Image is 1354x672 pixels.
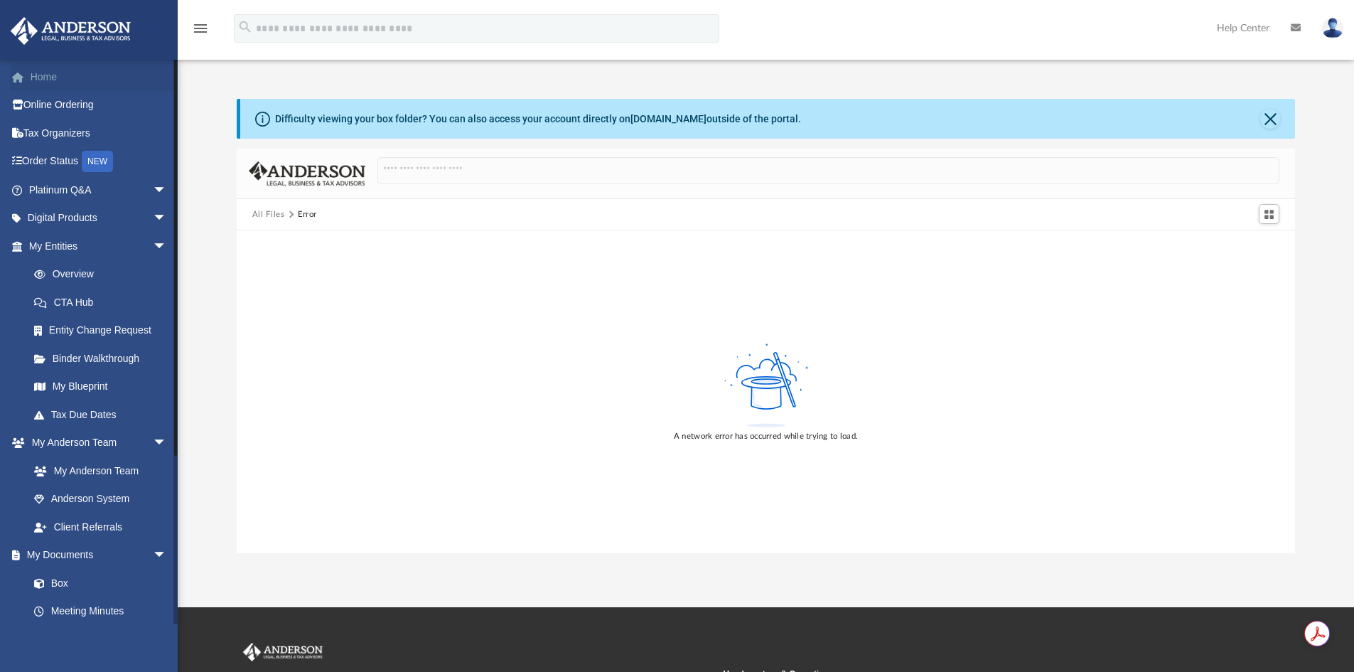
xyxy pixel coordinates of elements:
a: My Blueprint [20,373,181,401]
a: Binder Walkthrough [20,344,188,373]
img: User Pic [1322,18,1343,38]
a: Order StatusNEW [10,147,188,176]
div: NEW [82,151,113,172]
span: arrow_drop_down [153,429,181,458]
a: Anderson System [20,485,181,513]
a: Home [10,63,188,91]
a: Overview [20,260,188,289]
a: Box [20,569,174,597]
i: search [237,19,253,35]
img: Anderson Advisors Platinum Portal [6,17,135,45]
span: arrow_drop_down [153,204,181,233]
button: Switch to Grid View [1259,204,1280,224]
span: arrow_drop_down [153,232,181,261]
button: Close [1260,109,1280,129]
a: Online Ordering [10,91,188,119]
a: Tax Due Dates [20,400,188,429]
a: Platinum Q&Aarrow_drop_down [10,176,188,204]
a: Client Referrals [20,513,181,541]
button: All Files [252,208,285,221]
span: arrow_drop_down [153,176,181,205]
div: A network error has occurred while trying to load. [674,430,858,443]
a: Tax Organizers [10,119,188,147]
a: My Anderson Teamarrow_drop_down [10,429,181,457]
a: Meeting Minutes [20,597,181,626]
a: My Entitiesarrow_drop_down [10,232,188,260]
img: Anderson Advisors Platinum Portal [240,643,326,661]
input: Search files and folders [377,157,1279,184]
div: Difficulty viewing your box folder? You can also access your account directly on outside of the p... [275,112,801,127]
span: arrow_drop_down [153,541,181,570]
i: menu [192,20,209,37]
a: menu [192,27,209,37]
a: My Anderson Team [20,457,174,485]
a: Digital Productsarrow_drop_down [10,204,188,233]
a: My Documentsarrow_drop_down [10,541,181,570]
a: Entity Change Request [20,316,188,345]
div: Error [298,208,316,221]
a: [DOMAIN_NAME] [630,113,706,124]
a: CTA Hub [20,288,188,316]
